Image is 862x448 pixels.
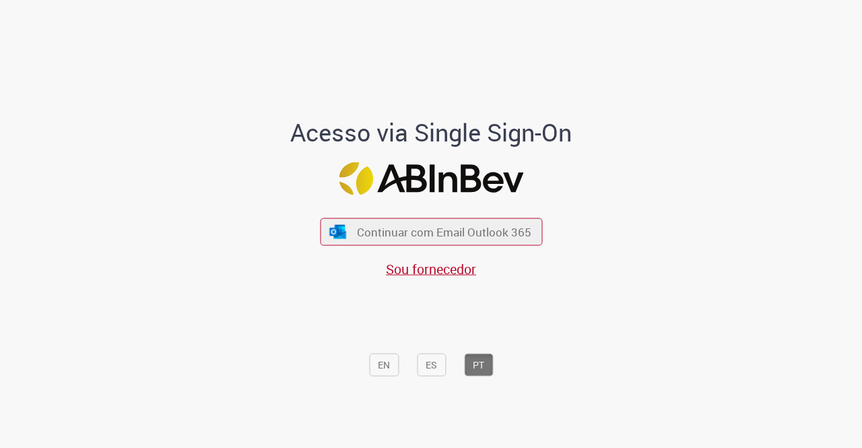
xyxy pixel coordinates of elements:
button: ES [417,354,446,377]
button: EN [369,354,399,377]
span: Continuar com Email Outlook 365 [357,224,531,240]
img: ícone Azure/Microsoft 360 [329,224,347,238]
button: ícone Azure/Microsoft 360 Continuar com Email Outlook 365 [320,218,542,246]
button: PT [464,354,493,377]
h1: Acesso via Single Sign-On [244,119,618,146]
a: Sou fornecedor [386,260,476,278]
img: Logo ABInBev [339,162,523,195]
